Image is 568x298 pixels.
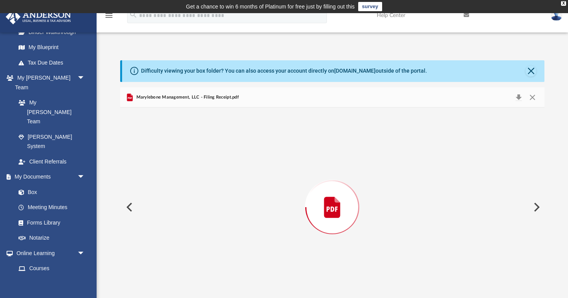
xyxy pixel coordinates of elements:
button: Next File [527,196,544,218]
a: Courses [11,261,93,276]
a: Online Learningarrow_drop_down [5,245,93,261]
button: Previous File [120,196,137,218]
button: Download [512,92,525,103]
a: [PERSON_NAME] System [11,129,93,154]
button: Close [525,92,539,103]
div: Difficulty viewing your box folder? You can also access your account directly on outside of the p... [141,67,427,75]
span: arrow_drop_down [77,245,93,261]
a: Forms Library [11,215,89,230]
span: arrow_drop_down [77,169,93,185]
a: Box [11,184,89,200]
a: survey [358,2,382,11]
a: My Blueprint [11,40,93,55]
span: arrow_drop_down [77,70,93,86]
a: My Documentsarrow_drop_down [5,169,93,185]
img: Anderson Advisors Platinum Portal [3,9,73,24]
a: menu [104,15,114,20]
a: Tax Due Dates [11,55,97,70]
a: Notarize [11,230,93,246]
i: menu [104,11,114,20]
a: Client Referrals [11,154,93,169]
div: Get a chance to win 6 months of Platinum for free just by filling out this [186,2,355,11]
img: User Pic [551,10,562,21]
a: Meeting Minutes [11,200,93,215]
a: [DOMAIN_NAME] [334,68,376,74]
a: My [PERSON_NAME] Teamarrow_drop_down [5,70,93,95]
button: Close [525,66,536,77]
span: Marylebone Management, LLC - Filing Receipt.pdf [134,94,239,101]
div: close [561,1,566,6]
i: search [129,10,138,19]
a: My [PERSON_NAME] Team [11,95,89,129]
